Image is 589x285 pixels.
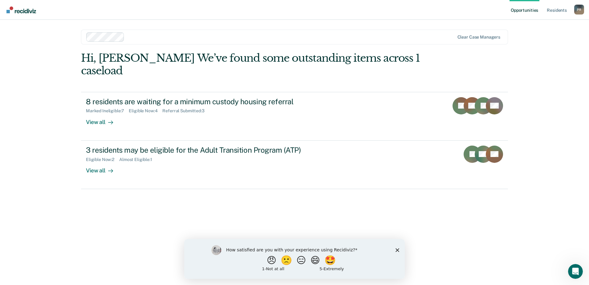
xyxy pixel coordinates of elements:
button: Profile dropdown button [574,5,584,14]
div: Clear case managers [457,35,500,40]
iframe: Intercom live chat [568,264,583,279]
div: P R [574,5,584,14]
div: View all [86,114,120,126]
div: 8 residents are waiting for a minimum custody housing referral [86,97,302,106]
div: View all [86,162,120,174]
div: Eligible Now : 4 [129,108,162,114]
div: Almost Eligible : 1 [119,157,157,162]
a: 8 residents are waiting for a minimum custody housing referralMarked Ineligible:7Eligible Now:4Re... [81,92,508,141]
img: Recidiviz [6,6,36,13]
div: Marked Ineligible : 7 [86,108,129,114]
div: Referral Submitted : 3 [162,108,209,114]
div: 3 residents may be eligible for the Adult Transition Program (ATP) [86,146,302,155]
a: 3 residents may be eligible for the Adult Transition Program (ATP)Eligible Now:2Almost Eligible:1... [81,141,508,189]
div: Hi, [PERSON_NAME] We’ve found some outstanding items across 1 caseload [81,52,423,77]
div: Eligible Now : 2 [86,157,119,162]
iframe: Survey by Kim from Recidiviz [184,239,405,279]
